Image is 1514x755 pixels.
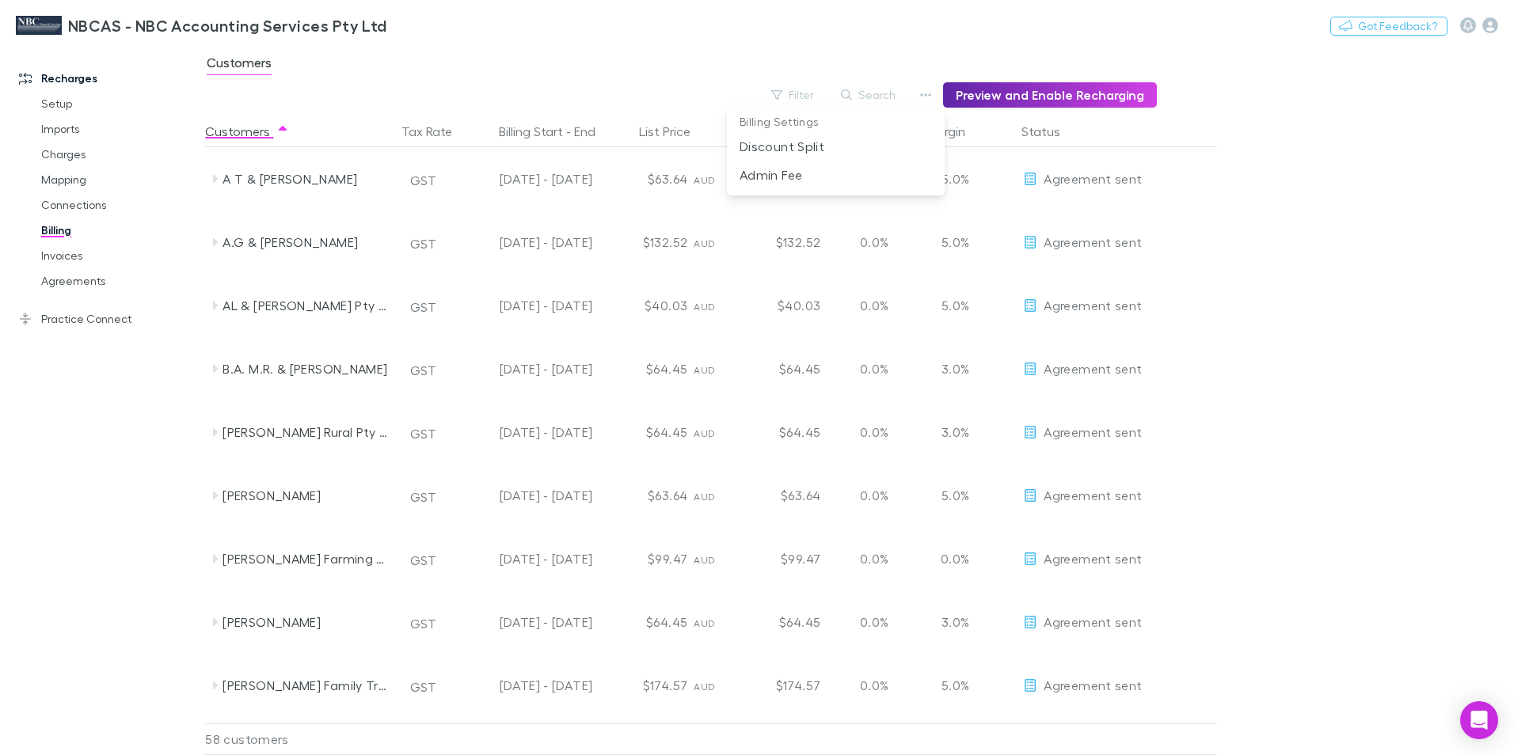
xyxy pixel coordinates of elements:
[740,165,932,184] p: Admin Fee
[727,112,945,132] p: Billing Settings
[1460,701,1498,739] div: Open Intercom Messenger
[727,132,945,161] li: Discount Split
[740,137,932,156] p: Discount Split
[727,161,945,189] li: Admin Fee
